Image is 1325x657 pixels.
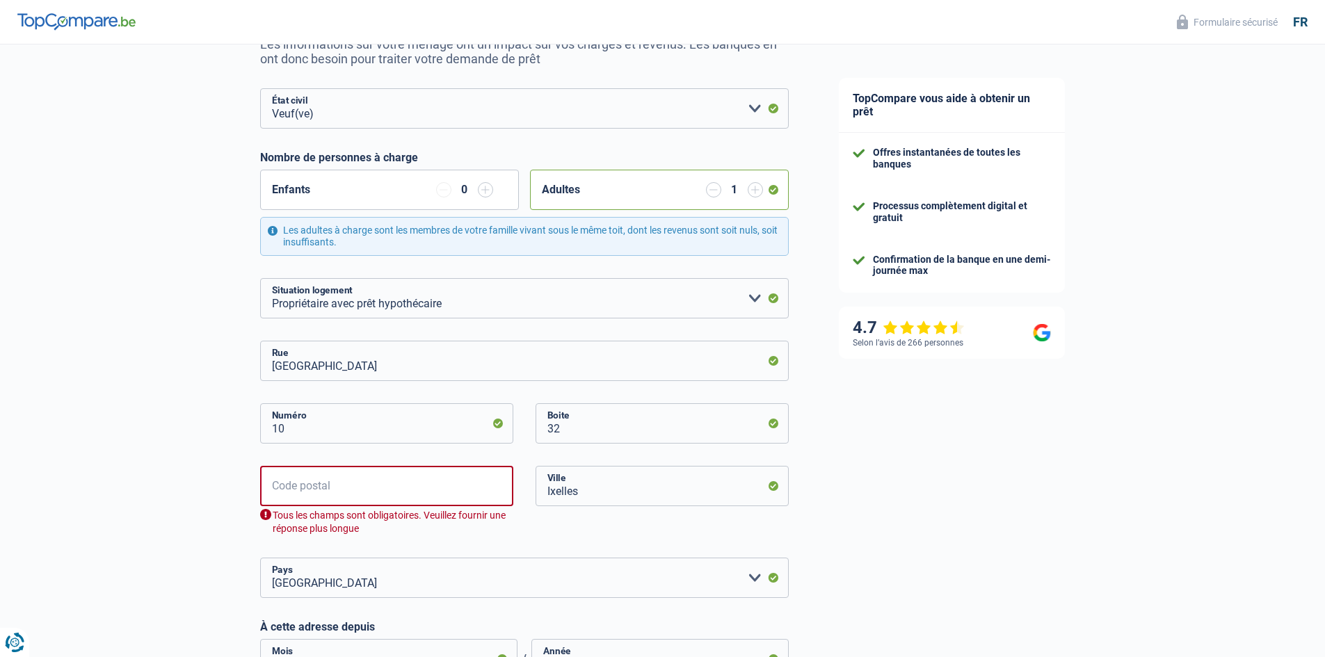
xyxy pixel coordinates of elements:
[260,217,789,256] div: Les adultes à charge sont les membres de votre famille vivant sous le même toit, dont les revenus...
[873,147,1051,170] div: Offres instantanées de toutes les banques
[1169,10,1286,33] button: Formulaire sécurisé
[260,37,789,66] p: Les informations sur votre ménage ont un impact sur vos charges et revenus. Les banques en ont do...
[728,184,741,195] div: 1
[260,620,789,633] label: À cette adresse depuis
[260,151,418,164] label: Nombre de personnes à charge
[873,200,1051,224] div: Processus complètement digital et gratuit
[3,512,4,512] img: Advertisement
[853,318,965,338] div: 4.7
[542,184,580,195] label: Adultes
[458,184,471,195] div: 0
[853,338,963,348] div: Selon l’avis de 266 personnes
[17,13,136,30] img: TopCompare Logo
[260,509,513,535] div: Tous les champs sont obligatoires. Veuillez fournir une réponse plus longue
[272,184,310,195] label: Enfants
[1293,15,1308,30] div: fr
[839,78,1065,133] div: TopCompare vous aide à obtenir un prêt
[873,254,1051,277] div: Confirmation de la banque en une demi-journée max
